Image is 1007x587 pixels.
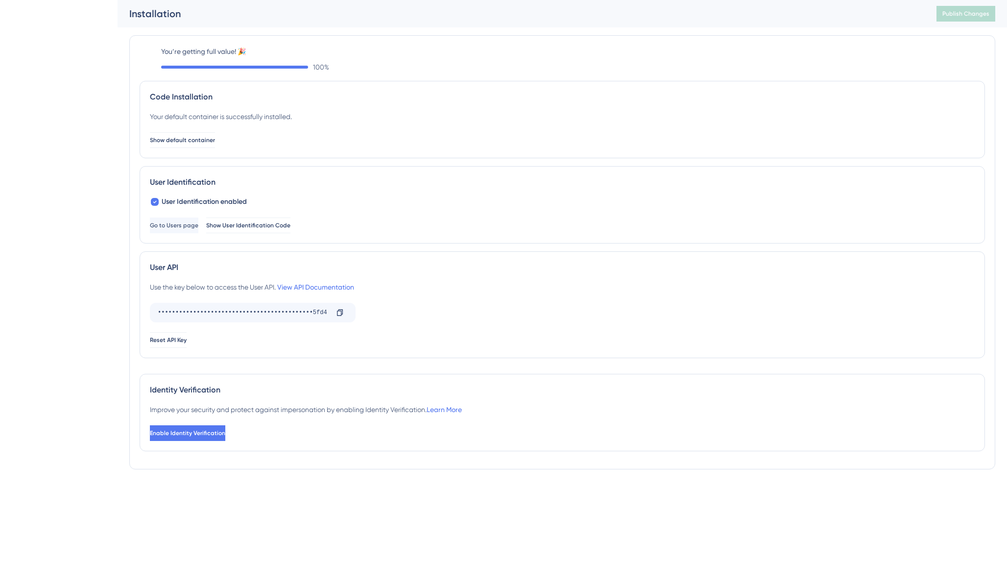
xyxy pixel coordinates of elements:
div: Improve your security and protect against impersonation by enabling Identity Verification. [150,404,462,416]
button: Go to Users page [150,218,198,233]
span: 100 % [313,61,329,73]
a: View API Documentation [277,283,354,291]
div: User Identification [150,176,975,188]
div: Identity Verification [150,384,975,396]
button: Enable Identity Verification [150,425,225,441]
button: Show default container [150,132,215,148]
div: ••••••••••••••••••••••••••••••••••••••••••••5fd4 [158,305,328,320]
button: Publish Changes [936,6,995,22]
button: Show User Identification Code [206,218,290,233]
span: Go to Users page [150,221,198,229]
div: Use the key below to access the User API. [150,281,354,293]
span: Enable Identity Verification [150,429,225,437]
div: User API [150,262,975,273]
span: Reset API Key [150,336,187,344]
span: Show default container [150,136,215,144]
button: Reset API Key [150,332,187,348]
div: Installation [129,7,912,21]
span: User Identification enabled [162,196,247,208]
span: Publish Changes [942,10,989,18]
div: Code Installation [150,91,975,103]
span: Show User Identification Code [206,221,290,229]
label: You’re getting full value! 🎉 [161,46,985,57]
a: Learn More [427,406,462,414]
div: Your default container is successfully installed. [150,111,292,122]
